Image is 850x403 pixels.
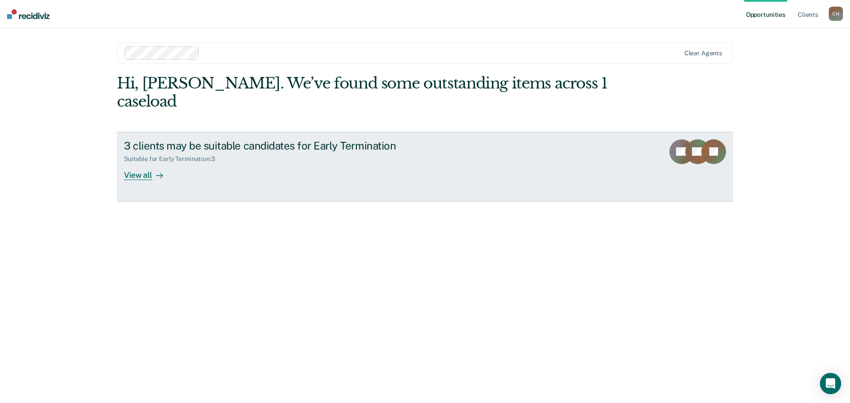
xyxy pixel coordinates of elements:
[124,163,174,180] div: View all
[117,74,610,111] div: Hi, [PERSON_NAME]. We’ve found some outstanding items across 1 caseload
[684,50,722,57] div: Clear agents
[7,9,50,19] img: Recidiviz
[829,7,843,21] button: CH
[124,155,222,163] div: Suitable for Early Termination : 3
[117,132,733,202] a: 3 clients may be suitable candidates for Early TerminationSuitable for Early Termination:3View all
[124,139,435,152] div: 3 clients may be suitable candidates for Early Termination
[820,373,841,394] div: Open Intercom Messenger
[829,7,843,21] div: C H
